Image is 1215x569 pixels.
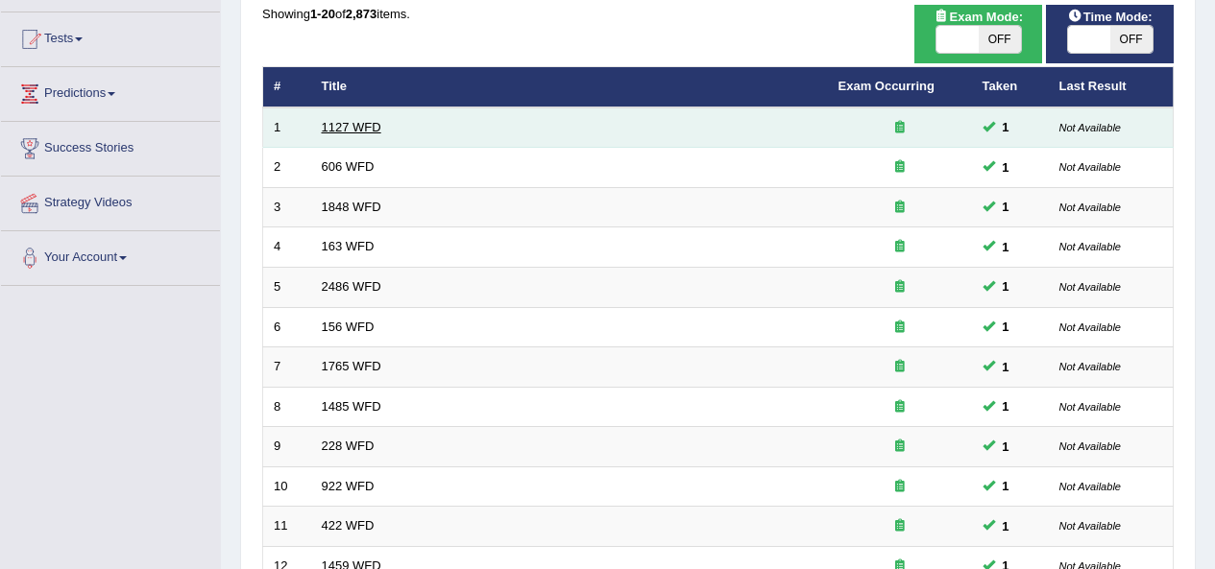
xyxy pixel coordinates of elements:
td: 10 [263,466,311,507]
span: You can still take this question [995,396,1017,416]
span: You can still take this question [995,117,1017,137]
div: Exam occurring question [838,438,961,456]
a: 163 WFD [322,239,375,253]
a: 422 WFD [322,518,375,533]
span: OFF [1110,26,1153,53]
a: 228 WFD [322,439,375,453]
b: 1-20 [310,7,335,21]
td: 7 [263,347,311,388]
a: 1127 WFD [322,120,381,134]
a: 156 WFD [322,320,375,334]
span: You can still take this question [995,237,1017,257]
a: Tests [1,12,220,60]
div: Exam occurring question [838,278,961,296]
td: 3 [263,187,311,227]
span: You can still take this question [995,437,1017,457]
td: 11 [263,507,311,547]
small: Not Available [1059,401,1121,413]
a: 606 WFD [322,159,375,174]
small: Not Available [1059,202,1121,213]
a: Strategy Videos [1,177,220,225]
div: Exam occurring question [838,478,961,496]
div: Exam occurring question [838,517,961,535]
small: Not Available [1059,481,1121,492]
small: Not Available [1059,361,1121,372]
a: Predictions [1,67,220,115]
th: # [263,67,311,107]
small: Not Available [1059,440,1121,452]
span: You can still take this question [995,476,1017,496]
small: Not Available [1059,281,1121,293]
th: Taken [972,67,1049,107]
td: 6 [263,307,311,347]
span: You can still take this question [995,317,1017,337]
a: 1848 WFD [322,200,381,214]
small: Not Available [1059,321,1121,333]
small: Not Available [1059,520,1121,532]
span: You can still take this question [995,357,1017,377]
small: Not Available [1059,161,1121,173]
span: You can still take this question [995,157,1017,178]
span: Time Mode: [1060,7,1160,27]
a: 2486 WFD [322,279,381,294]
span: You can still take this question [995,197,1017,217]
div: Exam occurring question [838,119,961,137]
span: You can still take this question [995,516,1017,536]
td: 8 [263,387,311,427]
a: Your Account [1,231,220,279]
div: Show exams occurring in exams [914,5,1042,63]
div: Exam occurring question [838,319,961,337]
div: Exam occurring question [838,238,961,256]
div: Exam occurring question [838,358,961,376]
a: 1765 WFD [322,359,381,373]
span: You can still take this question [995,276,1017,296]
th: Title [311,67,828,107]
td: 1 [263,107,311,148]
td: 9 [263,427,311,467]
div: Exam occurring question [838,199,961,217]
a: Exam Occurring [838,79,935,93]
td: 4 [263,227,311,268]
td: 2 [263,148,311,188]
a: 1485 WFD [322,399,381,414]
a: Success Stories [1,122,220,170]
span: OFF [979,26,1021,53]
span: Exam Mode: [927,7,1031,27]
div: Exam occurring question [838,158,961,177]
th: Last Result [1049,67,1174,107]
div: Exam occurring question [838,398,961,416]
small: Not Available [1059,241,1121,252]
td: 5 [263,268,311,308]
small: Not Available [1059,122,1121,133]
b: 2,873 [346,7,377,21]
a: 922 WFD [322,479,375,493]
div: Showing of items. [262,5,1174,23]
